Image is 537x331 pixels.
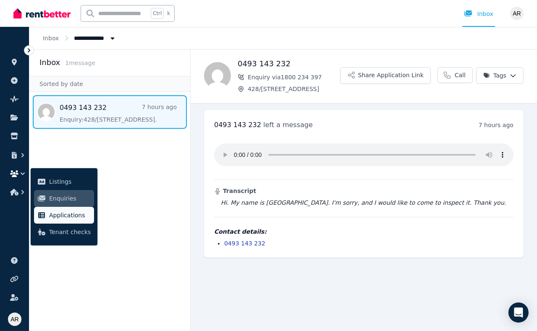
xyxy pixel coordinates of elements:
span: Listings [49,177,91,187]
a: Enquiries [34,190,94,207]
span: Enquiries [49,193,91,203]
time: 7 hours ago [479,122,513,128]
a: Applications [34,207,94,224]
a: Inbox [43,35,59,42]
a: Tenant checks [34,224,94,240]
span: 428/[STREET_ADDRESS] [248,85,340,93]
blockquote: Hi. My name is [GEOGRAPHIC_DATA]. I'm sorry, and I would like to come to inspect it. Thank you. [214,198,513,207]
span: k [167,10,170,17]
button: Share Application Link [340,67,431,84]
h4: Contact details: [214,227,513,236]
a: 0493 143 2327 hours agoEnquiry:428/[STREET_ADDRESS]. [60,103,177,124]
nav: Breadcrumb [29,27,130,49]
a: Listings [34,173,94,190]
img: Anna Rizio [8,313,21,326]
h2: Inbox [39,57,60,68]
span: 1 message [65,60,95,66]
img: 0493 143 232 [204,62,231,89]
div: Open Intercom Messenger [508,302,529,323]
div: Inbox [464,10,493,18]
img: RentBetter [13,7,71,20]
h3: Transcript [214,187,513,195]
span: Tags [483,71,506,80]
span: Enquiry via 1800 234 397 [248,73,340,81]
img: Anna Rizio [510,7,524,20]
span: left a message [263,121,313,129]
span: Ctrl [151,8,164,19]
h1: 0493 143 232 [238,58,340,70]
span: Applications [49,210,91,220]
button: Tags [476,67,524,84]
div: Sorted by date [29,76,190,92]
a: Call [437,67,473,83]
a: 0493 143 232 [224,240,265,247]
span: Tenant checks [49,227,91,237]
span: 0493 143 232 [214,121,261,129]
nav: Message list [29,92,190,132]
span: Call [455,71,466,79]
